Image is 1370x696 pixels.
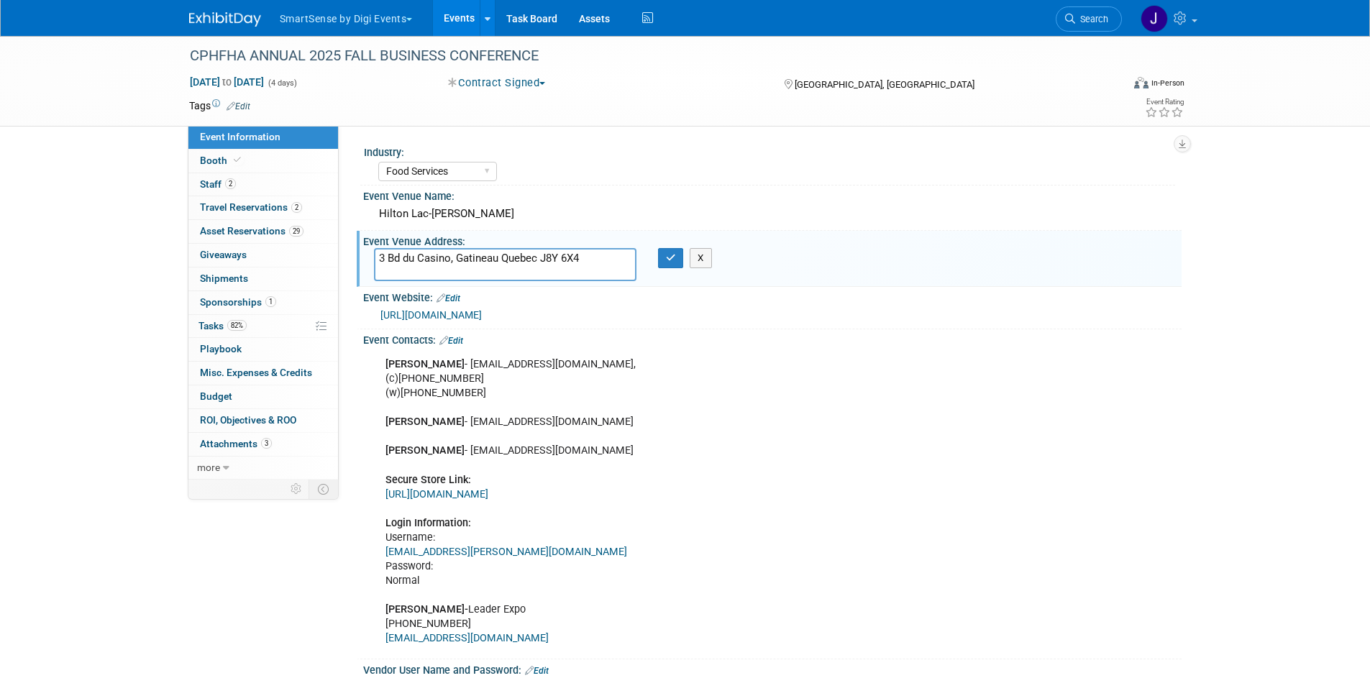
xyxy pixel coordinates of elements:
img: Jeff Eltringham [1141,5,1168,32]
span: [DATE] [DATE] [189,75,265,88]
span: Sponsorships [200,296,276,308]
a: Asset Reservations29 [188,220,338,243]
span: Staff [200,178,236,190]
span: to [220,76,234,88]
a: Edit [525,666,549,676]
b: [PERSON_NAME]- [385,603,468,615]
a: Travel Reservations2 [188,196,338,219]
a: [URL][DOMAIN_NAME] [380,309,482,321]
span: Asset Reservations [200,225,303,237]
a: Tasks82% [188,315,338,338]
a: Attachments3 [188,433,338,456]
a: Playbook [188,338,338,361]
span: 82% [227,320,247,331]
b: [PERSON_NAME] [385,416,465,428]
a: Misc. Expenses & Credits [188,362,338,385]
img: Format-Inperson.png [1134,77,1148,88]
span: Budget [200,390,232,402]
span: Playbook [200,343,242,354]
div: Event Venue Address: [363,231,1182,249]
span: ROI, Objectives & ROO [200,414,296,426]
a: Sponsorships1 [188,291,338,314]
div: Event Venue Name: [363,186,1182,203]
b: [PERSON_NAME] [385,358,465,370]
div: In-Person [1151,78,1184,88]
td: Toggle Event Tabs [309,480,338,498]
span: Tasks [198,320,247,331]
span: 3 [261,438,272,449]
div: Event Rating [1145,99,1184,106]
div: CPHFHA ANNUAL 2025 FALL BUSINESS CONFERENCE [185,43,1100,69]
button: Contract Signed [443,75,551,91]
div: Event Format [1037,75,1185,96]
b: Login Information: [385,517,471,529]
a: Staff2 [188,173,338,196]
div: Event Contacts: [363,329,1182,348]
span: more [197,462,220,473]
span: Attachments [200,438,272,449]
a: [EMAIL_ADDRESS][DOMAIN_NAME] [385,632,549,644]
a: [URL][DOMAIN_NAME] [385,488,488,500]
span: Booth [200,155,244,166]
span: Misc. Expenses & Credits [200,367,312,378]
a: Search [1056,6,1122,32]
a: Budget [188,385,338,408]
a: ROI, Objectives & ROO [188,409,338,432]
a: Booth [188,150,338,173]
span: 2 [291,202,302,213]
span: 1 [265,296,276,307]
a: Event Information [188,126,338,149]
img: ExhibitDay [189,12,261,27]
a: Giveaways [188,244,338,267]
span: Shipments [200,273,248,284]
a: Edit [227,101,250,111]
button: X [690,248,712,268]
span: [GEOGRAPHIC_DATA], [GEOGRAPHIC_DATA] [795,79,974,90]
div: - [EMAIL_ADDRESS][DOMAIN_NAME], (c)[PHONE_NUMBER] (w)[PHONE_NUMBER] - [EMAIL_ADDRESS][DOMAIN_NAME... [375,350,1023,654]
span: Search [1075,14,1108,24]
td: Tags [189,99,250,113]
b: Secure Store Link: [385,474,471,486]
div: Hilton Lac-[PERSON_NAME] [374,203,1171,225]
b: [PERSON_NAME] [385,444,465,457]
span: 29 [289,226,303,237]
div: Industry: [364,142,1175,160]
a: [EMAIL_ADDRESS][PERSON_NAME][DOMAIN_NAME] [385,546,627,558]
span: Giveaways [200,249,247,260]
div: Event Website: [363,287,1182,306]
span: 2 [225,178,236,189]
span: Travel Reservations [200,201,302,213]
td: Personalize Event Tab Strip [284,480,309,498]
a: Edit [439,336,463,346]
a: Edit [437,293,460,303]
span: (4 days) [267,78,297,88]
i: Booth reservation complete [234,156,241,164]
span: Event Information [200,131,280,142]
a: more [188,457,338,480]
a: Shipments [188,267,338,290]
div: Vendor User Name and Password: [363,659,1182,678]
